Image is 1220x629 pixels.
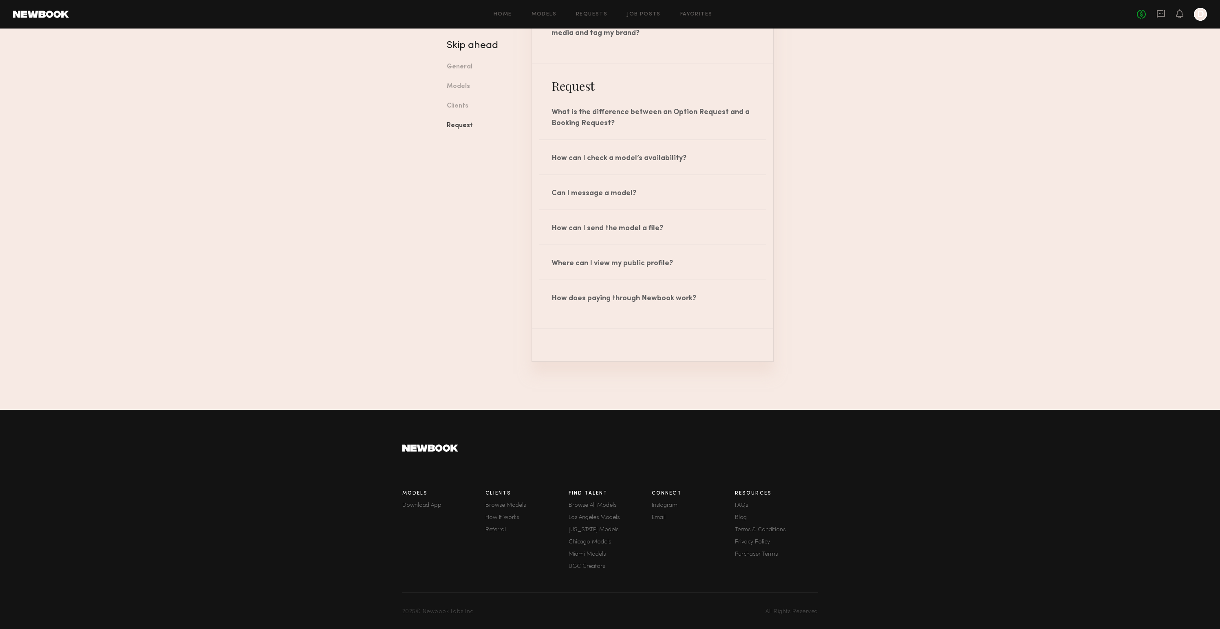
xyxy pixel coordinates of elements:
a: Chicago Models [569,539,652,545]
a: Models [447,77,519,97]
span: 2025 © Newbook Labs Inc. [402,609,475,615]
a: General [447,57,519,77]
a: Email [652,515,735,521]
a: Blog [735,515,818,521]
a: Home [494,12,512,17]
h3: Find Talent [569,491,652,496]
a: Models [532,12,556,17]
a: Request [447,116,519,136]
div: Can I message a model? [532,175,773,209]
a: Clients [447,97,519,116]
a: [US_STATE] Models [569,527,652,533]
h4: Skip ahead [447,41,519,51]
a: Miami Models [569,552,652,557]
span: All Rights Reserved [766,609,818,615]
a: Download App [402,503,485,508]
a: Terms & Conditions [735,527,818,533]
a: Job Posts [627,12,661,17]
a: D [1194,8,1207,21]
a: Browse All Models [569,503,652,508]
h4: Request [532,78,773,94]
a: FAQs [735,503,818,508]
a: Los Angeles Models [569,515,652,521]
a: Browse Models [485,503,569,508]
a: How It Works [485,515,569,521]
h3: Connect [652,491,735,496]
h3: Models [402,491,485,496]
a: Purchaser Terms [735,552,818,557]
a: UGC Creators [569,564,652,570]
a: Privacy Policy [735,539,818,545]
div: What is the difference between an Option Request and a Booking Request? [532,94,773,139]
a: Favorites [680,12,713,17]
a: Referral [485,527,569,533]
h3: Clients [485,491,569,496]
a: Instagram [652,503,735,508]
div: Where can I view my public profile? [532,245,773,279]
a: Requests [576,12,607,17]
div: How can I check a model’s availability? [532,140,773,174]
div: How does paying through Newbook work? [532,280,773,314]
h3: Resources [735,491,818,496]
div: How can I send the model a file? [532,210,773,244]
